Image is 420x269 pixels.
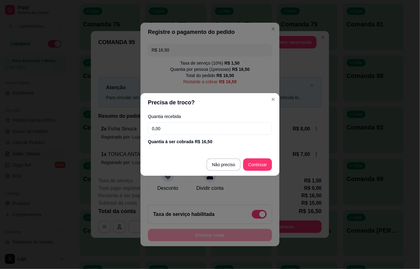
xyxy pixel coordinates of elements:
[243,158,272,171] button: Continuar
[207,158,241,171] button: Não preciso
[148,139,272,145] div: Quantia à ser cobrada R$ 16,50
[141,93,279,112] header: Precisa de troco?
[148,114,272,119] label: Quantia recebida
[268,94,278,104] button: Close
